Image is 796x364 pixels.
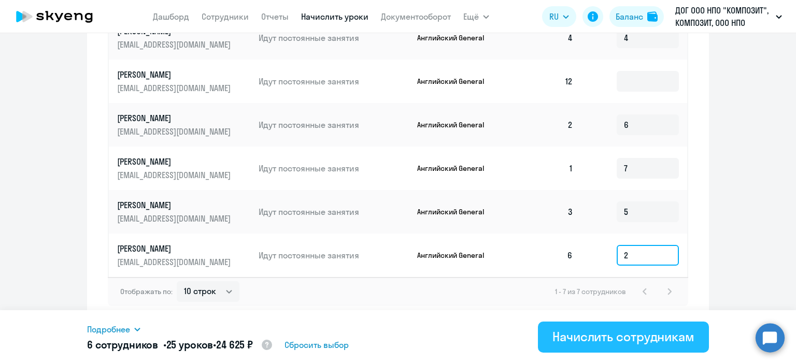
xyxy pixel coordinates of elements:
p: Английский General [417,77,495,86]
span: Сбросить выбор [285,339,349,351]
a: [PERSON_NAME][EMAIL_ADDRESS][DOMAIN_NAME] [117,69,250,94]
p: Идут постоянные занятия [259,76,409,87]
button: Балансbalance [609,6,664,27]
a: Отчеты [261,11,289,22]
button: Ещё [463,6,489,27]
div: Начислить сотрудникам [552,328,694,345]
span: 25 уроков [166,338,214,351]
p: Идут постоянные занятия [259,32,409,43]
p: [EMAIL_ADDRESS][DOMAIN_NAME] [117,39,233,50]
button: ДОГ ООО НПО "КОМПОЗИТ", КОМПОЗИТ, ООО НПО [670,4,787,29]
span: Ещё [463,10,479,23]
a: [PERSON_NAME][EMAIL_ADDRESS][DOMAIN_NAME] [117,243,250,268]
td: 3 [509,190,581,234]
p: [PERSON_NAME] [117,243,233,254]
td: 6 [509,234,581,277]
td: 2 [509,103,581,147]
p: [EMAIL_ADDRESS][DOMAIN_NAME] [117,82,233,94]
a: [PERSON_NAME][EMAIL_ADDRESS][DOMAIN_NAME] [117,112,250,137]
a: Дашборд [153,11,189,22]
p: [PERSON_NAME] [117,69,233,80]
p: ДОГ ООО НПО "КОМПОЗИТ", КОМПОЗИТ, ООО НПО [675,4,772,29]
button: RU [542,6,576,27]
td: 12 [509,60,581,103]
a: Документооборот [381,11,451,22]
div: Баланс [616,10,643,23]
p: Идут постоянные занятия [259,163,409,174]
p: Идут постоянные занятия [259,250,409,261]
p: [EMAIL_ADDRESS][DOMAIN_NAME] [117,213,233,224]
p: [PERSON_NAME] [117,112,233,124]
p: Идут постоянные занятия [259,206,409,217]
a: Начислить уроки [301,11,368,22]
p: Английский General [417,120,495,129]
span: RU [549,10,559,23]
p: Английский General [417,33,495,42]
p: [PERSON_NAME] [117,156,233,167]
td: 1 [509,147,581,190]
p: [PERSON_NAME] [117,199,233,211]
a: [PERSON_NAME][EMAIL_ADDRESS][DOMAIN_NAME] [117,156,250,181]
h5: 6 сотрудников • • [87,338,273,353]
p: Идут постоянные занятия [259,119,409,130]
p: Английский General [417,251,495,260]
p: Английский General [417,164,495,173]
p: Английский General [417,207,495,216]
a: [PERSON_NAME][EMAIL_ADDRESS][DOMAIN_NAME] [117,25,250,50]
img: balance [647,11,658,22]
span: Отображать по: [120,287,173,296]
td: 4 [509,16,581,60]
span: 1 - 7 из 7 сотрудников [555,287,626,296]
a: [PERSON_NAME][EMAIL_ADDRESS][DOMAIN_NAME] [117,199,250,224]
p: [EMAIL_ADDRESS][DOMAIN_NAME] [117,256,233,268]
a: Сотрудники [202,11,249,22]
span: Подробнее [87,323,130,336]
span: 24 625 ₽ [216,338,253,351]
p: [EMAIL_ADDRESS][DOMAIN_NAME] [117,126,233,137]
button: Начислить сотрудникам [538,322,709,353]
p: [EMAIL_ADDRESS][DOMAIN_NAME] [117,169,233,181]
